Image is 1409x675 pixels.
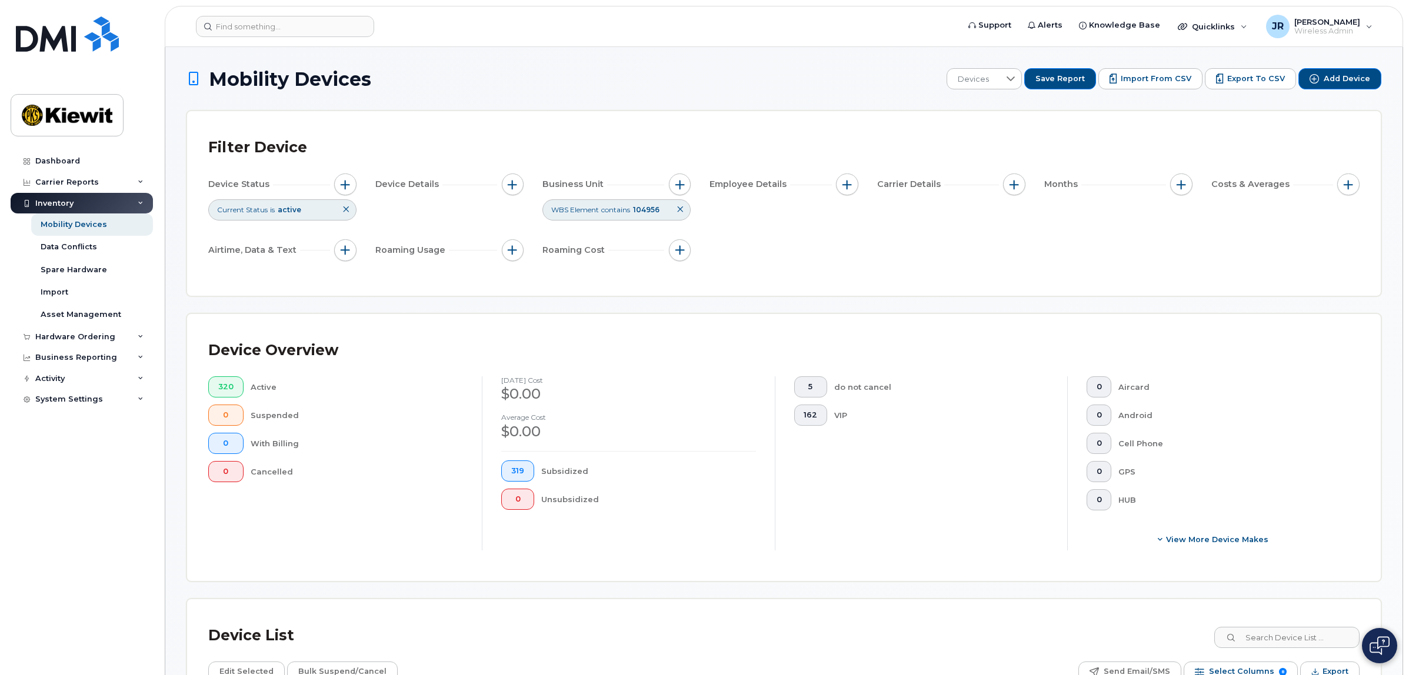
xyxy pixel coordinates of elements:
[1097,439,1102,448] span: 0
[208,620,294,651] div: Device List
[1087,489,1112,510] button: 0
[511,494,524,504] span: 0
[804,410,817,420] span: 162
[251,433,464,454] div: With Billing
[1097,382,1102,392] span: 0
[375,178,442,191] span: Device Details
[208,433,244,454] button: 0
[1024,68,1096,89] button: Save Report
[218,439,234,448] span: 0
[501,376,755,384] h4: [DATE] cost
[1087,376,1112,397] button: 0
[947,69,1000,90] span: Devices
[1370,636,1390,655] img: Open chat
[511,466,524,476] span: 319
[501,413,755,421] h4: Average cost
[208,376,244,397] button: 320
[1205,68,1296,89] button: Export to CSV
[834,376,1048,397] div: do not cancel
[218,382,234,392] span: 320
[710,178,790,191] span: Employee Details
[375,244,449,256] span: Roaming Usage
[794,376,828,397] button: 5
[541,489,756,510] div: Unsubsidized
[542,178,607,191] span: Business Unit
[501,384,755,404] div: $0.00
[1298,68,1381,89] button: Add Device
[1118,433,1341,454] div: Cell Phone
[601,205,630,215] span: contains
[1211,178,1293,191] span: Costs & Averages
[1118,405,1341,426] div: Android
[1098,68,1203,89] button: Import from CSV
[633,205,659,214] span: 104956
[209,69,371,89] span: Mobility Devices
[251,405,464,426] div: Suspended
[1087,405,1112,426] button: 0
[218,467,234,476] span: 0
[208,405,244,426] button: 0
[877,178,944,191] span: Carrier Details
[218,410,234,420] span: 0
[208,244,300,256] span: Airtime, Data & Text
[1087,461,1112,482] button: 0
[1087,529,1341,550] button: View More Device Makes
[501,422,755,442] div: $0.00
[1044,178,1081,191] span: Months
[541,460,756,482] div: Subsidized
[1118,376,1341,397] div: Aircard
[217,205,268,215] span: Current Status
[804,382,817,392] span: 5
[1227,73,1285,84] span: Export to CSV
[1097,410,1102,420] span: 0
[794,405,828,426] button: 162
[208,132,307,163] div: Filter Device
[542,244,608,256] span: Roaming Cost
[1214,627,1360,648] input: Search Device List ...
[834,405,1048,426] div: VIP
[1121,73,1191,84] span: Import from CSV
[208,335,338,366] div: Device Overview
[251,376,464,397] div: Active
[1118,489,1341,510] div: HUB
[208,178,273,191] span: Device Status
[551,205,599,215] span: WBS Element
[1324,73,1370,84] span: Add Device
[278,205,301,214] span: active
[1118,461,1341,482] div: GPS
[251,461,464,482] div: Cancelled
[1166,534,1268,545] span: View More Device Makes
[1035,73,1085,84] span: Save Report
[501,460,534,482] button: 319
[501,489,534,510] button: 0
[208,461,244,482] button: 0
[1087,433,1112,454] button: 0
[1097,467,1102,476] span: 0
[270,205,275,215] span: is
[1097,495,1102,504] span: 0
